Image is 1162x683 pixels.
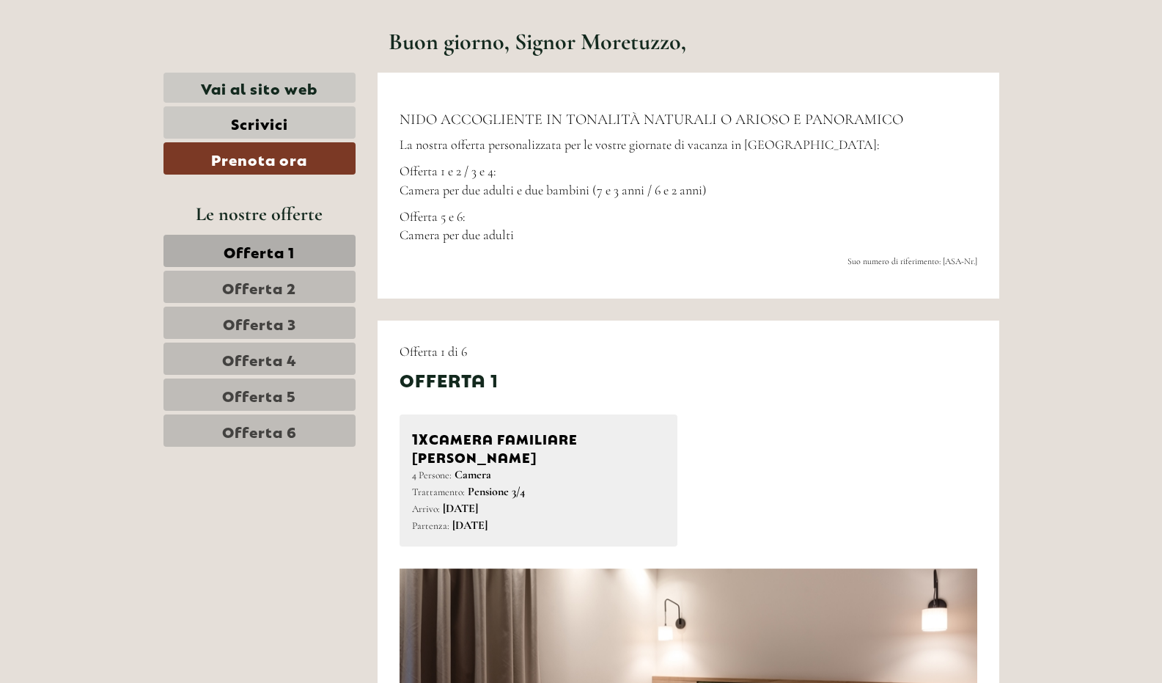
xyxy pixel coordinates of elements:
[163,106,356,139] a: Scrivici
[400,111,903,128] span: NIDO ACCOGLIENTE IN TONALITÀ NATURALI O ARIOSO E PANORAMICO
[412,427,429,448] b: 1x
[223,313,296,333] span: Offerta 3
[400,163,707,198] span: Offerta 1 e 2 / 3 e 4: Camera per due adulti e due bambini (7 e 3 anni / 6 e 2 anni)
[163,142,356,175] a: Prenota ora
[455,467,491,482] b: Camera
[163,73,356,103] a: Vai al sito web
[222,384,296,405] span: Offerta 5
[262,11,315,36] div: [DATE]
[412,427,665,467] div: Camera familiare [PERSON_NAME]
[389,29,686,54] h1: Buon giorno, Signor Moretuzzo,
[222,348,297,369] span: Offerta 4
[412,486,465,498] small: Trattamento:
[412,503,440,515] small: Arrivo:
[412,469,452,481] small: 4 Persone:
[400,367,499,392] div: Offerta 1
[443,501,478,516] b: [DATE]
[400,136,880,153] span: La nostra offerta personalizzata per le vostre giornate di vacanza in [GEOGRAPHIC_DATA]:
[452,518,488,533] b: [DATE]
[412,519,449,532] small: Partenza:
[222,420,297,441] span: Offerta 6
[22,43,196,54] div: [GEOGRAPHIC_DATA]
[163,200,356,227] div: Le nostre offerte
[224,241,295,261] span: Offerta 1
[222,277,296,297] span: Offerta 2
[22,71,196,81] small: 08:11
[847,256,977,266] span: Suo numero di riferimento: [ASA-Nr.]
[491,380,578,412] button: Invia
[468,484,525,499] b: Pensione 3/4
[400,208,514,244] span: Offerta 5 e 6: Camera per due adulti
[400,343,467,359] span: Offerta 1 di 6
[11,40,203,84] div: Buon giorno, come possiamo aiutarla?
